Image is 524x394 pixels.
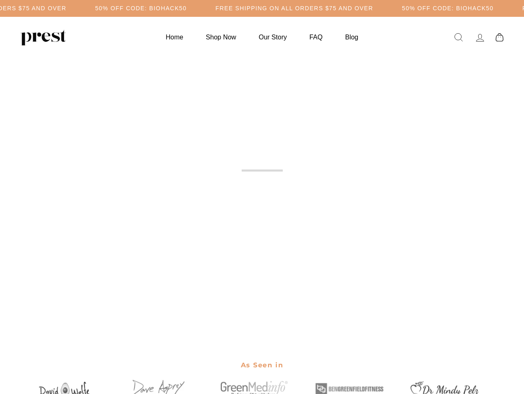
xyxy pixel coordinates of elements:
[402,5,494,12] h5: 50% OFF CODE: BIOHACK50
[215,5,373,12] h5: Free Shipping on all orders $75 and over
[196,29,247,45] a: Shop Now
[22,356,503,374] h2: As Seen in
[95,5,187,12] h5: 50% OFF CODE: BIOHACK50
[299,29,333,45] a: FAQ
[155,29,194,45] a: Home
[249,29,297,45] a: Our Story
[21,29,66,46] img: PREST ORGANICS
[335,29,369,45] a: Blog
[155,29,368,45] ul: Primary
